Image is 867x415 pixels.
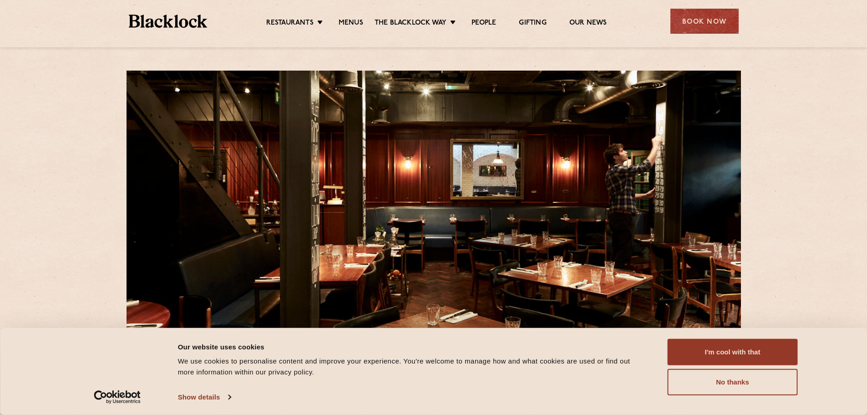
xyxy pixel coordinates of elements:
[375,19,446,29] a: The Blacklock Way
[178,341,647,352] div: Our website uses cookies
[77,390,157,404] a: Usercentrics Cookiebot - opens in a new window
[668,339,798,365] button: I'm cool with that
[129,15,208,28] img: BL_Textured_Logo-footer-cropped.svg
[519,19,546,29] a: Gifting
[472,19,496,29] a: People
[339,19,363,29] a: Menus
[668,369,798,395] button: No thanks
[178,356,647,378] div: We use cookies to personalise content and improve your experience. You're welcome to manage how a...
[670,9,739,34] div: Book Now
[569,19,607,29] a: Our News
[266,19,314,29] a: Restaurants
[178,390,231,404] a: Show details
